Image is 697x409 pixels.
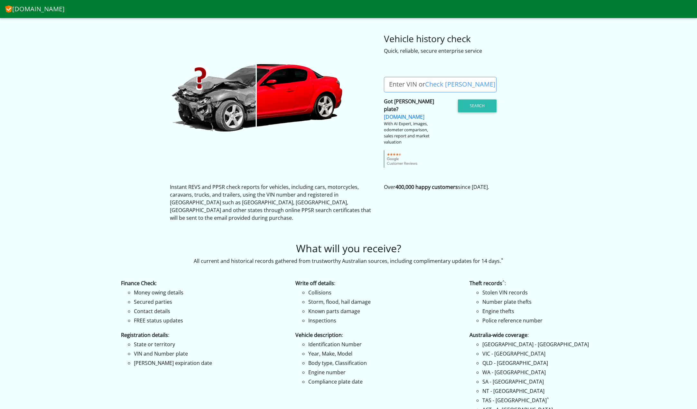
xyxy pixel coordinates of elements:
[469,279,634,324] li: :
[134,350,286,358] li: VIN and Number plate
[308,378,460,386] li: Compliance plate date
[384,121,435,145] div: With AI Expert, images, odometer comparison, sales report and market valuation
[170,62,344,133] img: CheckVIN
[5,4,12,13] img: CheckVIN.com.au logo
[482,317,634,324] li: Police reference number
[482,396,634,404] li: TAS - [GEOGRAPHIC_DATA]
[482,359,634,367] li: QLD - [GEOGRAPHIC_DATA]
[308,307,460,315] li: Known parts damage
[425,80,496,88] a: Check [PERSON_NAME]
[308,340,460,348] li: Identification Number
[308,359,460,367] li: Body type, Classification
[134,307,286,315] li: Contact details
[5,257,692,265] p: All current and historical records gathered from trustworthy Australian sources, including compli...
[134,298,286,306] li: Secured parties
[458,99,497,112] button: Search
[469,280,502,287] strong: Theft records
[482,298,634,306] li: Number plate thefts
[295,280,334,287] strong: Write off details
[384,98,434,113] strong: Got [PERSON_NAME] plate?
[170,183,374,222] p: Instant REVS and PPSR check reports for vehicles, including cars, motorcycles, caravans, trucks, ...
[121,331,286,367] li: :
[482,387,634,395] li: NT - [GEOGRAPHIC_DATA]
[134,359,286,367] li: [PERSON_NAME] expiration date
[5,242,692,255] h2: What will you receive?
[134,317,286,324] li: FREE status updates
[121,331,168,339] strong: Registration details
[482,378,634,386] li: SA - [GEOGRAPHIC_DATA]
[547,396,549,402] sup: ^
[482,307,634,315] li: Engine thefts
[384,150,421,168] img: gcr-badge-transparent.png.pagespeed.ce.05XcFOhvEz.png
[502,279,505,284] sup: ^
[482,289,634,296] li: Stolen VIN records
[308,317,460,324] li: Inspections
[469,331,527,339] strong: Australia-wide coverage
[384,77,501,92] label: Enter VIN or
[482,350,634,358] li: VIC - [GEOGRAPHIC_DATA]
[295,331,460,386] li: :
[295,279,460,324] li: :
[384,33,527,44] h3: Vehicle history check
[308,350,460,358] li: Year, Make, Model
[482,368,634,376] li: WA - [GEOGRAPHIC_DATA]
[384,47,527,55] div: Quick, reliable, secure enterprise service
[121,280,155,287] strong: Finance Check
[121,279,286,324] li: :
[308,298,460,306] li: Storm, flood, hail damage
[482,340,634,348] li: [GEOGRAPHIC_DATA] - [GEOGRAPHIC_DATA]
[295,331,342,339] strong: Vehicle description
[395,183,458,191] strong: 400,000 happy customers
[308,289,460,296] li: Collisions
[134,340,286,348] li: State or territory
[384,183,527,191] p: Over since [DATE].
[5,3,65,15] a: [DOMAIN_NAME]
[384,113,424,120] a: [DOMAIN_NAME]
[134,289,286,296] li: Money owing details
[308,368,460,376] li: Engine number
